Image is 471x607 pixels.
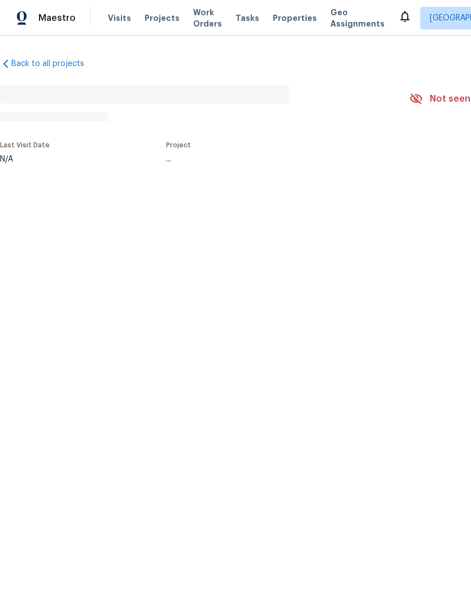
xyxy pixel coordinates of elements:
[193,7,222,29] span: Work Orders
[330,7,385,29] span: Geo Assignments
[108,12,131,24] span: Visits
[273,12,317,24] span: Properties
[38,12,76,24] span: Maestro
[166,155,383,163] div: ...
[166,142,191,149] span: Project
[145,12,180,24] span: Projects
[236,14,259,22] span: Tasks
